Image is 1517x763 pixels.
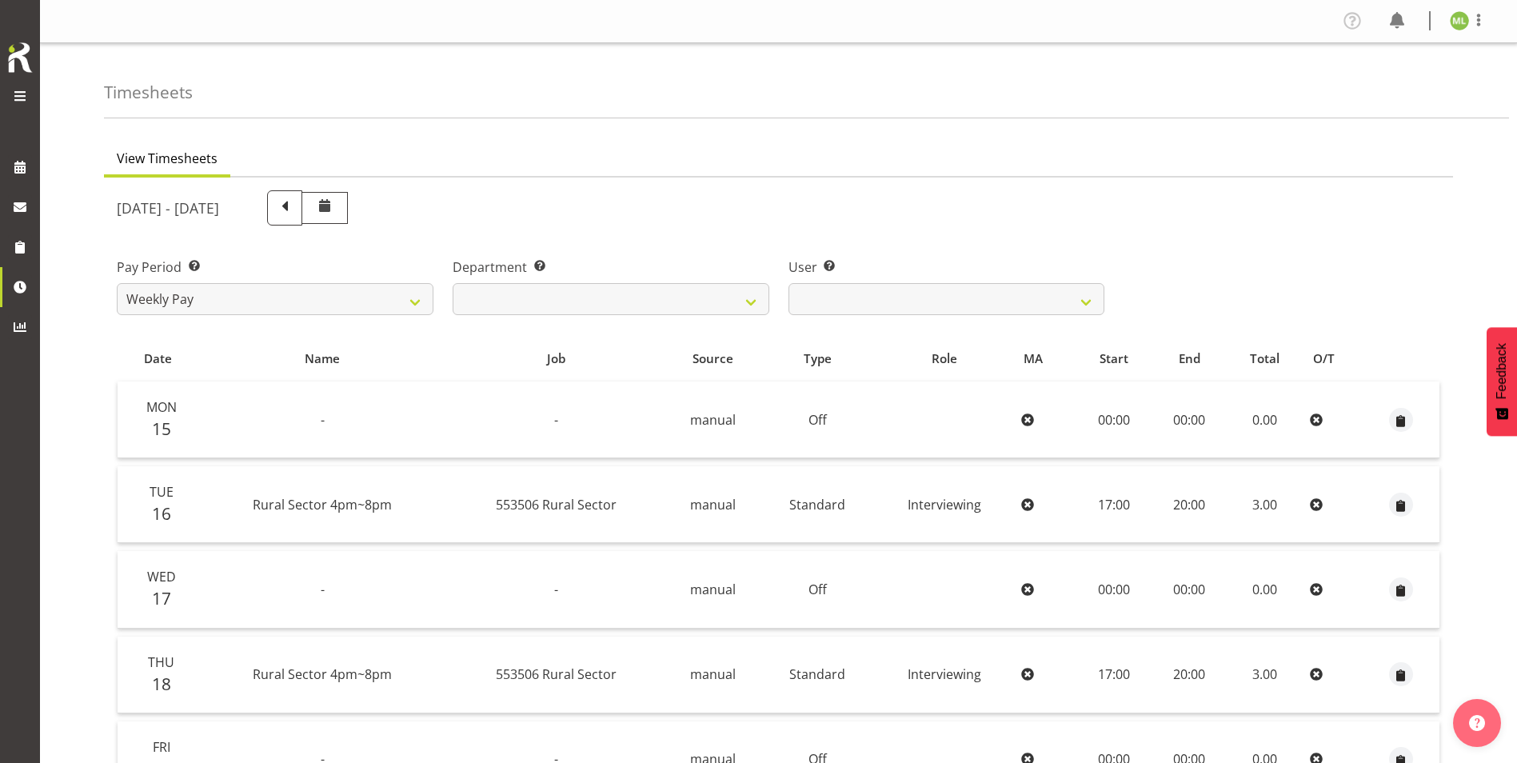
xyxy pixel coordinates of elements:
[1313,350,1335,368] span: O/T
[321,411,325,429] span: -
[1152,381,1225,458] td: 00:00
[1024,350,1043,368] span: MA
[117,258,433,277] label: Pay Period
[144,350,172,368] span: Date
[148,653,174,671] span: Thu
[1226,381,1304,458] td: 0.00
[690,411,736,429] span: manual
[1179,350,1200,368] span: End
[547,350,565,368] span: Job
[761,637,873,713] td: Standard
[496,496,617,513] span: 553506 Rural Sector
[147,568,176,585] span: Wed
[1469,715,1485,731] img: help-xxl-2.png
[152,587,171,609] span: 17
[253,665,392,683] span: Rural Sector 4pm~8pm
[932,350,957,368] span: Role
[4,40,36,75] img: Rosterit icon logo
[1076,637,1152,713] td: 17:00
[1152,551,1225,628] td: 00:00
[1100,350,1128,368] span: Start
[761,551,873,628] td: Off
[761,466,873,543] td: Standard
[554,411,558,429] span: -
[305,350,340,368] span: Name
[153,738,170,756] span: Fri
[690,496,736,513] span: manual
[908,496,981,513] span: Interviewing
[496,665,617,683] span: 553506 Rural Sector
[117,149,218,168] span: View Timesheets
[152,417,171,440] span: 15
[453,258,769,277] label: Department
[1450,11,1469,30] img: melissa-lategan11925.jpg
[1152,466,1225,543] td: 20:00
[1226,637,1304,713] td: 3.00
[554,581,558,598] span: -
[1076,466,1152,543] td: 17:00
[788,258,1105,277] label: User
[152,502,171,525] span: 16
[104,83,193,102] h4: Timesheets
[1487,327,1517,436] button: Feedback - Show survey
[146,398,177,416] span: Mon
[1495,343,1509,399] span: Feedback
[1226,466,1304,543] td: 3.00
[690,665,736,683] span: manual
[693,350,733,368] span: Source
[690,581,736,598] span: manual
[804,350,832,368] span: Type
[761,381,873,458] td: Off
[321,581,325,598] span: -
[253,496,392,513] span: Rural Sector 4pm~8pm
[1226,551,1304,628] td: 0.00
[150,483,174,501] span: Tue
[1076,381,1152,458] td: 00:00
[152,673,171,695] span: 18
[1076,551,1152,628] td: 00:00
[1250,350,1279,368] span: Total
[1152,637,1225,713] td: 20:00
[117,199,219,217] h5: [DATE] - [DATE]
[908,665,981,683] span: Interviewing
